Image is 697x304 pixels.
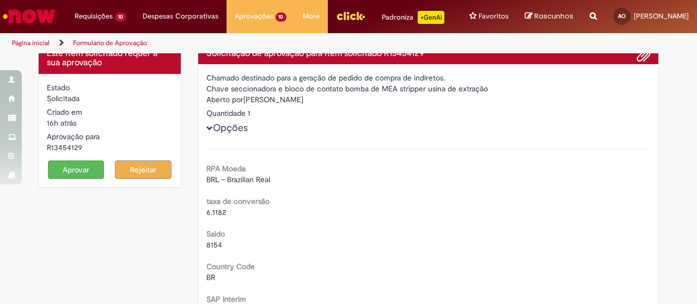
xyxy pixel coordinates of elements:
span: Despesas Corporativas [143,11,218,22]
b: Saldo [206,229,225,239]
div: Solicitada [47,93,173,104]
span: 10 [276,13,287,22]
span: 8154 [206,240,222,250]
div: Padroniza [382,11,444,24]
div: Chave seccionadora e bloco de contato bomba de MEA stripper usina de extração [206,83,651,94]
span: Requisições [75,11,113,22]
label: Estado [47,82,70,93]
b: SAP Interim [206,294,246,304]
a: Rascunhos [525,11,573,22]
span: Aprovações [235,11,273,22]
span: Favoritos [479,11,509,22]
span: 10 [115,13,126,22]
div: R13454129 [47,142,173,153]
img: click_logo_yellow_360x200.png [336,8,365,24]
p: +GenAi [418,11,444,24]
div: [PERSON_NAME] [206,94,651,108]
div: Chamado destinado para a geração de pedido de compra de indiretos. [206,72,651,83]
b: Country Code [206,262,255,271]
button: Aprovar [48,160,105,179]
b: taxa de conversão [206,196,270,206]
span: BR [206,272,215,282]
button: Rejeitar [115,160,172,179]
span: More [303,11,320,22]
div: 27/08/2025 18:12:24 [47,117,173,128]
label: Aberto por [206,94,243,105]
label: Aprovação para [47,131,100,142]
span: 6.1182 [206,207,226,217]
ul: Trilhas de página [8,33,456,53]
span: Rascunhos [534,11,573,21]
span: BRL - Brazilian Real [206,175,270,184]
span: AO [618,13,626,20]
img: ServiceNow [1,5,57,27]
span: 16h atrás [47,118,76,128]
span: [PERSON_NAME] [634,11,689,21]
h4: Solicitação de aprovação para Item solicitado R13454129 [206,49,651,59]
div: Quantidade 1 [206,108,651,119]
a: Página inicial [12,39,50,47]
time: 27/08/2025 18:12:24 [47,118,76,128]
b: RPA Moeda [206,164,246,173]
a: Formulário de Aprovação [73,39,147,47]
label: Criado em [47,107,82,117]
h4: Este Item solicitado requer a sua aprovação [47,49,173,68]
